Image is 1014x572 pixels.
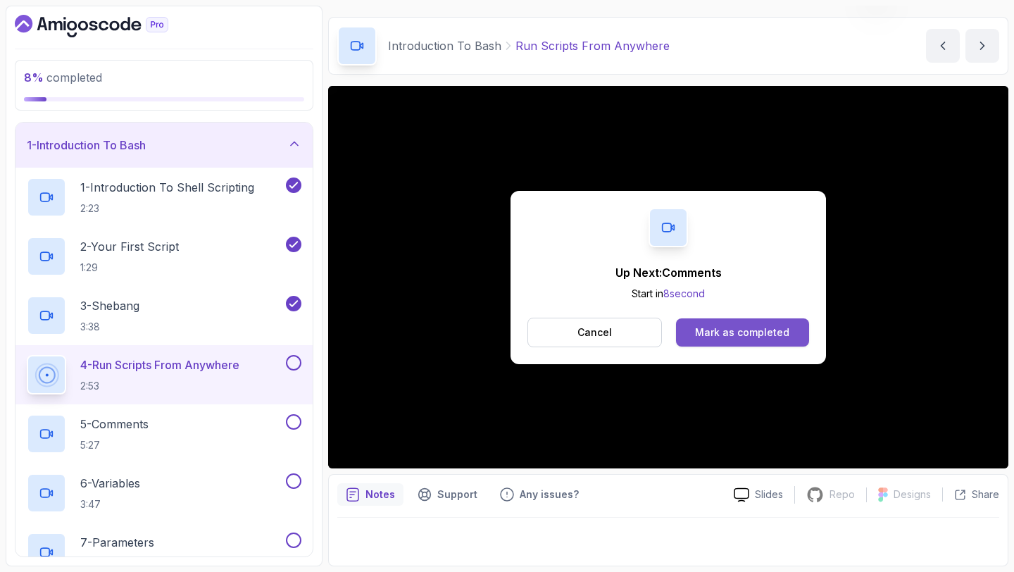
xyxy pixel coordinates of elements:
[80,320,139,334] p: 3:38
[27,137,146,154] h3: 1 - Introduction To Bash
[492,483,587,506] button: Feedback button
[437,487,477,502] p: Support
[80,179,254,196] p: 1 - Introduction To Shell Scripting
[24,70,102,85] span: completed
[942,487,999,502] button: Share
[337,483,403,506] button: notes button
[527,318,662,347] button: Cancel
[15,123,313,168] button: 1-Introduction To Bash
[27,237,301,276] button: 2-Your First Script1:29
[15,15,201,37] a: Dashboard
[894,487,931,502] p: Designs
[24,70,44,85] span: 8 %
[676,318,809,347] button: Mark as completed
[80,475,140,492] p: 6 - Variables
[80,534,154,551] p: 7 - Parameters
[27,355,301,394] button: 4-Run Scripts From Anywhere2:53
[755,487,783,502] p: Slides
[80,356,239,373] p: 4 - Run Scripts From Anywhere
[80,261,179,275] p: 1:29
[80,497,140,511] p: 3:47
[328,86,1008,468] iframe: 4 - Run scripts from anywhere
[577,325,612,340] p: Cancel
[615,287,722,301] p: Start in
[27,533,301,572] button: 7-Parameters3:35
[722,487,794,502] a: Slides
[409,483,486,506] button: Support button
[695,325,789,340] div: Mark as completed
[520,487,579,502] p: Any issues?
[80,201,254,216] p: 2:23
[365,487,395,502] p: Notes
[80,438,149,452] p: 5:27
[27,178,301,217] button: 1-Introduction To Shell Scripting2:23
[27,414,301,454] button: 5-Comments5:27
[80,416,149,433] p: 5 - Comments
[27,473,301,513] button: 6-Variables3:47
[663,287,705,299] span: 8 second
[972,487,999,502] p: Share
[80,379,239,393] p: 2:53
[926,29,960,63] button: previous content
[615,264,722,281] p: Up Next: Comments
[80,238,179,255] p: 2 - Your First Script
[515,37,670,54] p: Run Scripts From Anywhere
[388,37,501,54] p: Introduction To Bash
[965,29,999,63] button: next content
[27,296,301,335] button: 3-Shebang3:38
[830,487,855,502] p: Repo
[80,297,139,314] p: 3 - Shebang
